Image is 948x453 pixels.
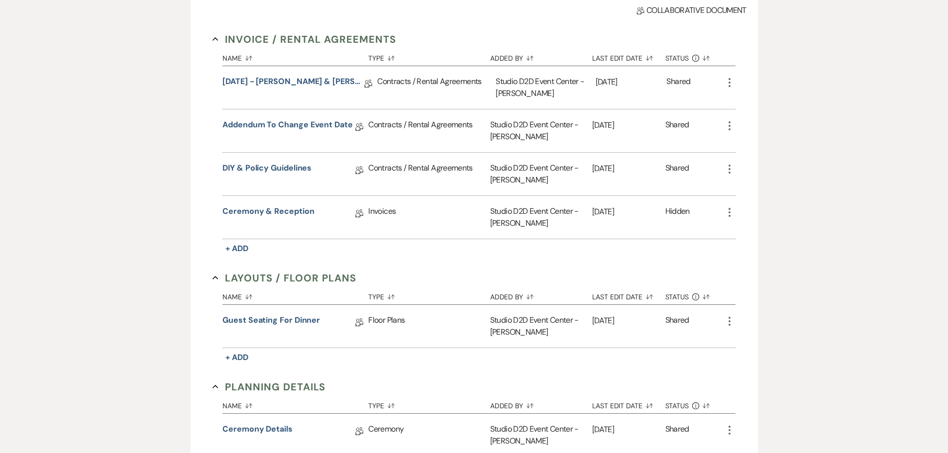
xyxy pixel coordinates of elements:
a: Ceremony Details [222,423,293,439]
a: [DATE] - [PERSON_NAME] & [PERSON_NAME] - Wedding Agreement [222,76,364,91]
span: Status [665,55,689,62]
button: Added By [490,47,592,66]
button: Added By [490,285,592,304]
div: Studio D2D Event Center - [PERSON_NAME] [490,153,592,195]
button: Added By [490,394,592,413]
div: Invoices [368,196,490,239]
p: [DATE] [592,314,665,327]
div: Shared [665,162,689,186]
button: + Add [222,242,251,256]
div: Shared [666,76,690,99]
a: Ceremony & Reception [222,205,314,221]
span: + Add [225,243,248,254]
button: + Add [222,351,251,364]
p: [DATE] [592,162,665,175]
button: Status [665,47,724,66]
div: Contracts / Rental Agreements [368,153,490,195]
div: Studio D2D Event Center - [PERSON_NAME] [490,196,592,239]
a: DIY & Policy Guidelines [222,162,312,178]
p: [DATE] [592,119,665,132]
div: Shared [665,423,689,447]
div: Shared [665,119,689,143]
span: Status [665,402,689,409]
button: Type [368,47,490,66]
span: + Add [225,352,248,362]
div: Hidden [665,205,690,229]
div: Studio D2D Event Center - [PERSON_NAME] [496,66,595,109]
button: Last Edit Date [592,285,665,304]
div: Studio D2D Event Center - [PERSON_NAME] [490,109,592,152]
a: Guest Seating for Dinner [222,314,320,330]
button: Layouts / Floor Plans [212,271,356,285]
a: Addendum to Change Event Date [222,119,353,134]
button: Status [665,394,724,413]
button: Invoice / Rental Agreements [212,32,396,47]
div: Shared [665,314,689,338]
div: Contracts / Rental Agreements [368,109,490,152]
p: [DATE] [592,423,665,436]
div: Studio D2D Event Center - [PERSON_NAME] [490,305,592,348]
p: [DATE] [596,76,667,89]
button: Status [665,285,724,304]
span: Status [665,293,689,300]
span: Collaborative document [636,4,746,16]
button: Last Edit Date [592,394,665,413]
button: Last Edit Date [592,47,665,66]
p: [DATE] [592,205,665,218]
button: Name [222,47,368,66]
div: Floor Plans [368,305,490,348]
button: Type [368,285,490,304]
div: Contracts / Rental Agreements [377,66,496,109]
button: Name [222,394,368,413]
button: Name [222,285,368,304]
button: Planning Details [212,379,325,394]
button: Type [368,394,490,413]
